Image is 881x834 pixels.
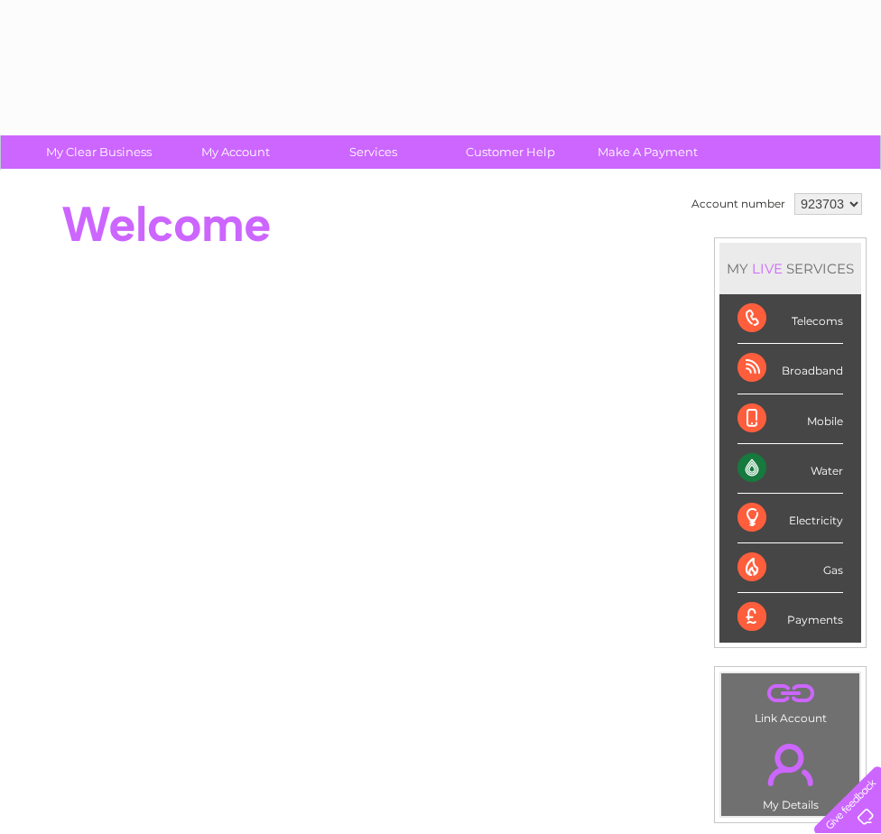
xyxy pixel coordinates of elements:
[24,135,173,169] a: My Clear Business
[162,135,311,169] a: My Account
[726,733,855,796] a: .
[737,543,843,593] div: Gas
[720,728,860,817] td: My Details
[436,135,585,169] a: Customer Help
[737,593,843,642] div: Payments
[726,678,855,709] a: .
[720,672,860,729] td: Link Account
[737,444,843,494] div: Water
[737,494,843,543] div: Electricity
[687,189,790,219] td: Account number
[719,243,861,294] div: MY SERVICES
[748,260,786,277] div: LIVE
[737,344,843,394] div: Broadband
[737,394,843,444] div: Mobile
[299,135,448,169] a: Services
[737,294,843,344] div: Telecoms
[573,135,722,169] a: Make A Payment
